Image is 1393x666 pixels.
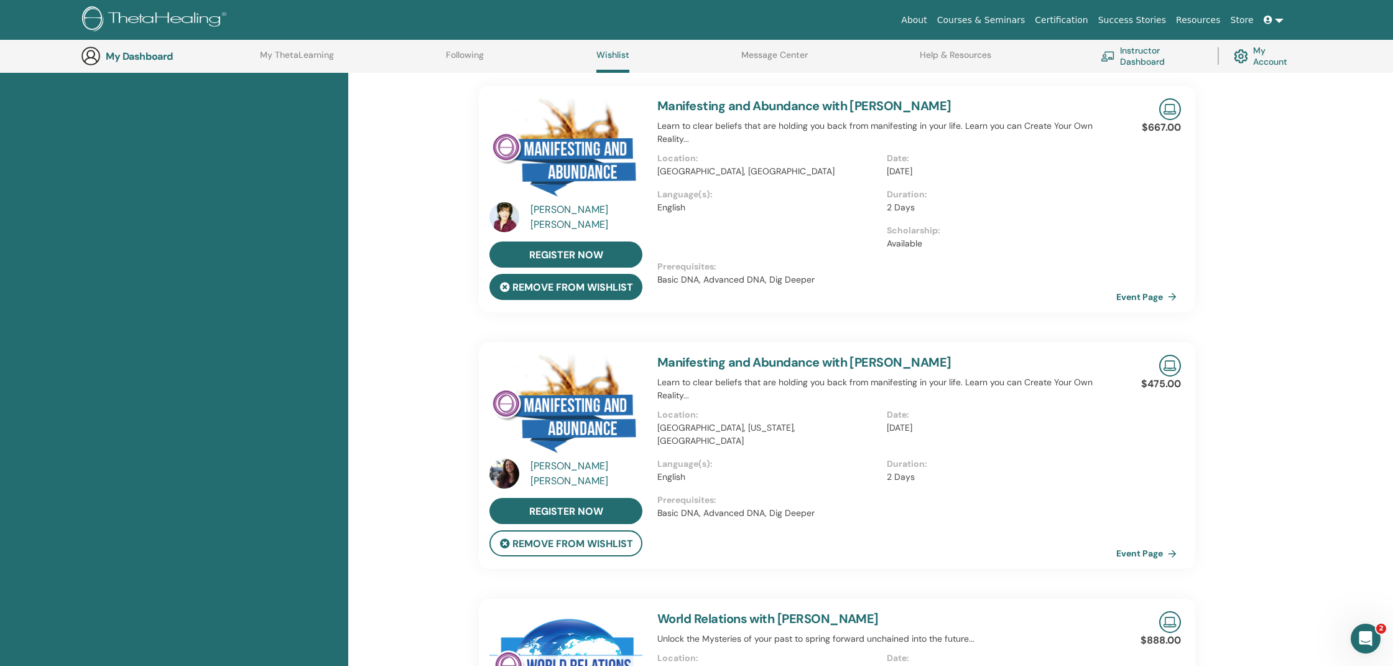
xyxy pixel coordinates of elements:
[657,98,951,114] a: Manifesting and Abundance with [PERSON_NAME]
[1234,46,1248,67] img: cog.svg
[1226,9,1259,32] a: Store
[1101,51,1115,62] img: chalkboard-teacher.svg
[1159,98,1181,120] img: Live Online Seminar
[1142,120,1181,135] p: $667.00
[887,188,1109,201] p: Duration :
[1093,9,1171,32] a: Success Stories
[896,9,932,32] a: About
[1159,611,1181,633] img: Live Online Seminar
[657,273,1116,286] p: Basic DNA, Advanced DNA, Dig Deeper
[489,498,642,524] a: register now
[887,408,1109,421] p: Date :
[489,530,642,556] button: remove from wishlist
[657,354,951,370] a: Manifesting and Abundance with [PERSON_NAME]
[657,611,879,627] a: World Relations with [PERSON_NAME]
[887,237,1109,250] p: Available
[1141,633,1181,648] p: $888.00
[657,260,1116,273] p: Prerequisites :
[489,202,519,232] img: default.jpg
[446,50,484,70] a: Following
[1351,624,1381,654] iframe: Intercom live chat
[530,202,646,232] a: [PERSON_NAME] [PERSON_NAME]
[596,50,629,73] a: Wishlist
[529,505,603,518] span: register now
[489,355,642,462] img: Manifesting and Abundance
[657,632,1116,645] p: Unlock the Mysteries of your past to spring forward unchained into the future...
[1116,288,1182,306] a: Event Page
[657,494,1116,507] p: Prerequisites :
[1159,355,1181,377] img: Live Online Seminar
[741,50,808,70] a: Message Center
[530,459,646,489] a: [PERSON_NAME] [PERSON_NAME]
[1116,544,1182,563] a: Event Page
[489,459,519,489] img: default.jpg
[657,188,879,201] p: Language(s) :
[887,652,1109,665] p: Date :
[657,165,879,178] p: [GEOGRAPHIC_DATA], [GEOGRAPHIC_DATA]
[887,471,1109,484] p: 2 Days
[657,408,879,421] p: Location :
[82,6,231,34] img: logo.png
[887,457,1109,471] p: Duration :
[887,201,1109,214] p: 2 Days
[1171,9,1226,32] a: Resources
[657,201,879,214] p: English
[920,50,991,70] a: Help & Resources
[260,50,334,70] a: My ThetaLearning
[657,507,1116,520] p: Basic DNA, Advanced DNA, Dig Deeper
[657,421,879,448] p: [GEOGRAPHIC_DATA], [US_STATE], [GEOGRAPHIC_DATA]
[1234,42,1300,70] a: My Account
[657,152,879,165] p: Location :
[489,242,642,268] a: register now
[932,9,1030,32] a: Courses & Seminars
[887,152,1109,165] p: Date :
[887,224,1109,237] p: Scholarship :
[887,165,1109,178] p: [DATE]
[489,98,642,206] img: Manifesting and Abundance
[1030,9,1093,32] a: Certification
[887,421,1109,434] p: [DATE]
[657,376,1116,402] p: Learn to clear beliefs that are holding you back from manifesting in your life. Learn you can Cre...
[529,248,603,261] span: register now
[106,50,230,62] h3: My Dashboard
[1376,624,1386,634] span: 2
[1101,42,1203,70] a: Instructor Dashboard
[657,457,879,471] p: Language(s) :
[81,46,101,66] img: generic-user-icon.jpg
[1141,377,1181,392] p: $475.00
[489,274,642,300] button: remove from wishlist
[657,471,879,484] p: English
[657,652,879,665] p: Location :
[657,120,1116,146] p: Learn to clear beliefs that are holding you back from manifesting in your life. Learn you can Cre...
